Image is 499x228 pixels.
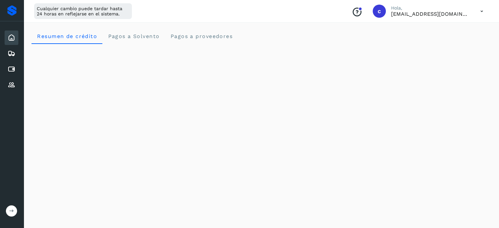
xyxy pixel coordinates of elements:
[5,78,18,92] div: Proveedores
[37,33,97,39] span: Resumen de crédito
[5,62,18,76] div: Cuentas por pagar
[5,46,18,61] div: Embarques
[34,3,132,19] div: Cualquier cambio puede tardar hasta 24 horas en reflejarse en el sistema.
[170,33,233,39] span: Pagos a proveedores
[5,31,18,45] div: Inicio
[391,5,470,11] p: Hola,
[108,33,159,39] span: Pagos a Solvento
[391,11,470,17] p: cxp1@53cargo.com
